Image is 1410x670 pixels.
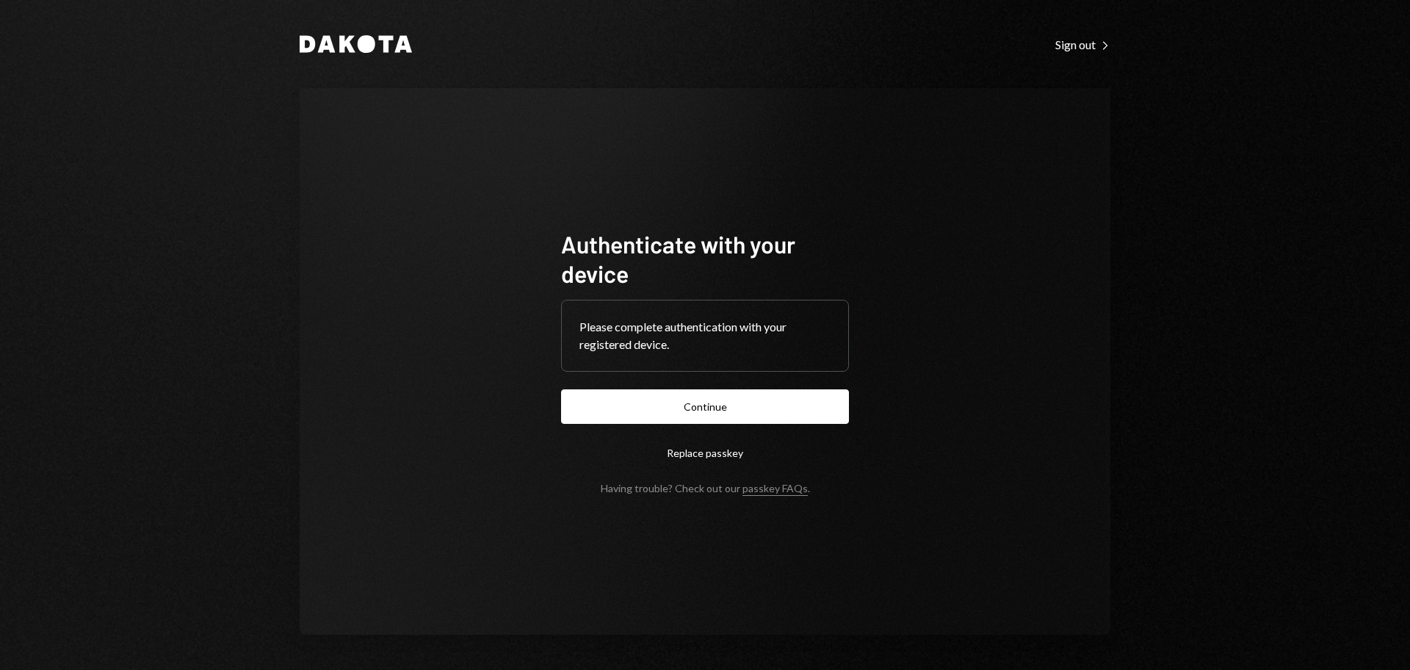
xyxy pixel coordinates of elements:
[1055,37,1110,52] div: Sign out
[601,482,810,494] div: Having trouble? Check out our .
[742,482,808,496] a: passkey FAQs
[561,436,849,470] button: Replace passkey
[561,229,849,288] h1: Authenticate with your device
[561,389,849,424] button: Continue
[1055,36,1110,52] a: Sign out
[579,318,831,353] div: Please complete authentication with your registered device.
